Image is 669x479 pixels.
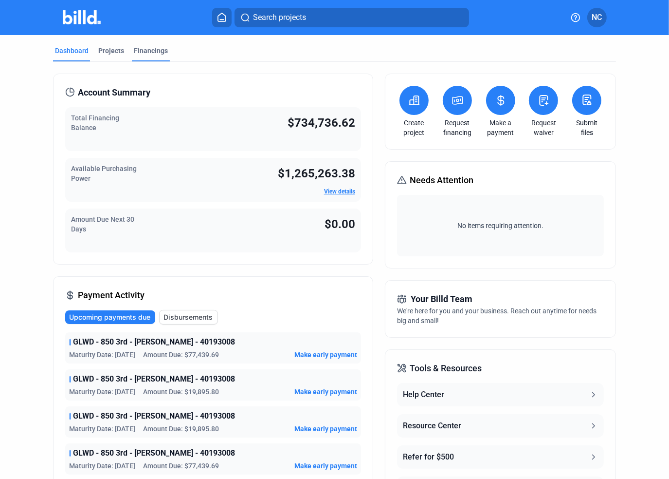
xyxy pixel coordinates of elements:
a: View details [324,188,355,195]
span: Amount Due: $77,439.69 [143,461,219,471]
span: Amount Due: $19,895.80 [143,387,219,397]
button: Help Center [397,383,604,406]
span: $734,736.62 [288,116,355,130]
button: Make early payment [294,387,357,397]
button: Make early payment [294,424,357,434]
span: Account Summary [78,86,150,99]
span: Disbursements [163,312,213,322]
a: Create project [397,118,431,137]
span: NC [592,12,602,23]
span: Search projects [253,12,306,23]
div: Refer for $500 [403,451,454,463]
span: Needs Attention [410,173,473,187]
span: $0.00 [325,217,355,231]
span: Maturity Date: [DATE] [69,350,135,360]
span: $1,265,263.38 [278,167,355,180]
span: No items requiring attention. [401,221,600,230]
a: Make a payment [484,118,518,137]
span: Amount Due: $19,895.80 [143,424,219,434]
button: NC [587,8,607,27]
span: Payment Activity [78,288,145,302]
button: Disbursements [159,310,218,325]
span: Maturity Date: [DATE] [69,387,135,397]
span: Maturity Date: [DATE] [69,461,135,471]
button: Search projects [235,8,469,27]
span: GLWD - 850 3rd - [PERSON_NAME] - 40193008 [73,373,235,385]
span: GLWD - 850 3rd - [PERSON_NAME] - 40193008 [73,447,235,459]
button: Make early payment [294,461,357,471]
div: Resource Center [403,420,461,432]
div: Dashboard [55,46,89,56]
img: Billd Company Logo [63,10,101,24]
span: GLWD - 850 3rd - [PERSON_NAME] - 40193008 [73,410,235,422]
span: Upcoming payments due [69,312,150,322]
div: Help Center [403,389,444,401]
div: Projects [98,46,124,56]
a: Submit files [570,118,604,137]
button: Resource Center [397,414,604,438]
span: Total Financing Balance [71,114,119,132]
span: Amount Due: $77,439.69 [143,350,219,360]
a: Request waiver [526,118,561,137]
span: Maturity Date: [DATE] [69,424,135,434]
span: Available Purchasing Power [71,165,137,182]
span: Your Billd Team [411,292,472,306]
button: Upcoming payments due [65,310,155,324]
button: Make early payment [294,350,357,360]
div: Financings [134,46,168,56]
span: Tools & Resources [410,362,482,375]
button: Refer for $500 [397,445,604,469]
span: GLWD - 850 3rd - [PERSON_NAME] - 40193008 [73,336,235,348]
a: Request financing [440,118,474,137]
span: Amount Due Next 30 Days [71,215,134,233]
span: We're here for you and your business. Reach out anytime for needs big and small! [397,307,597,325]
